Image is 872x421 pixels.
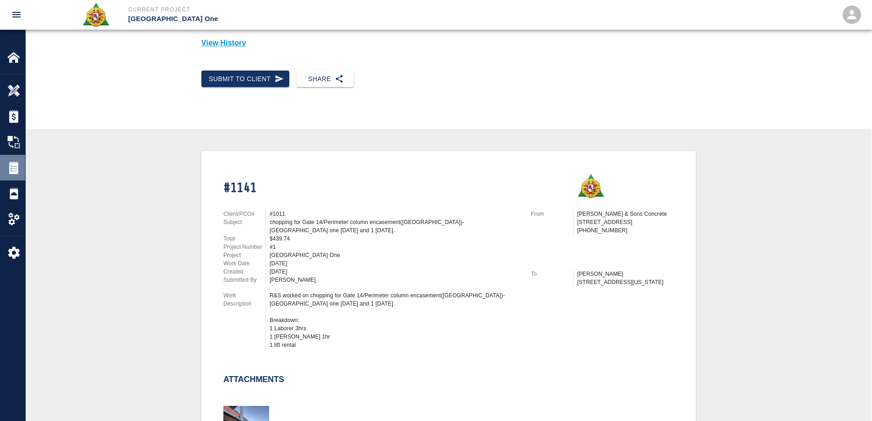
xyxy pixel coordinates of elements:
[270,259,520,268] div: [DATE]
[128,5,486,14] p: Current Project
[297,71,354,87] button: Share
[270,243,520,251] div: #1
[5,4,27,26] button: open drawer
[82,2,110,27] img: Roger & Sons Concrete
[223,210,265,218] p: Client/PCO#
[223,251,265,259] p: Project
[270,268,520,276] div: [DATE]
[826,377,872,421] iframe: Chat Widget
[270,291,520,349] div: R&S worked on chopping for Gate 14/Perimeter column encasement([GEOGRAPHIC_DATA])- [GEOGRAPHIC_DA...
[531,210,573,218] p: From
[577,210,674,218] p: [PERSON_NAME] & Sons Concrete
[223,243,265,251] p: Project Number
[577,278,674,286] p: [STREET_ADDRESS][US_STATE]
[270,218,520,235] div: chopping for Gate 14/Perimeter column encasement([GEOGRAPHIC_DATA])- [GEOGRAPHIC_DATA] one [DATE]...
[223,268,265,276] p: Created
[223,218,265,226] p: Subject
[577,218,674,226] p: [STREET_ADDRESS]
[223,276,265,284] p: Submitted By
[223,259,265,268] p: Work Date
[531,270,573,278] p: To
[577,226,674,235] p: [PHONE_NUMBER]
[270,251,520,259] div: [GEOGRAPHIC_DATA] One
[270,235,520,243] div: $439.74
[577,270,674,278] p: [PERSON_NAME]
[223,235,265,243] p: Total
[577,173,605,199] img: Roger & Sons Concrete
[128,14,486,24] p: [GEOGRAPHIC_DATA] One
[223,180,520,197] h1: #1141
[223,291,265,308] p: Work Description
[223,375,284,385] h2: Attachments
[201,38,696,49] p: View History
[270,210,520,218] div: #1011
[201,71,289,87] button: Submit to Client
[270,276,520,284] div: [PERSON_NAME]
